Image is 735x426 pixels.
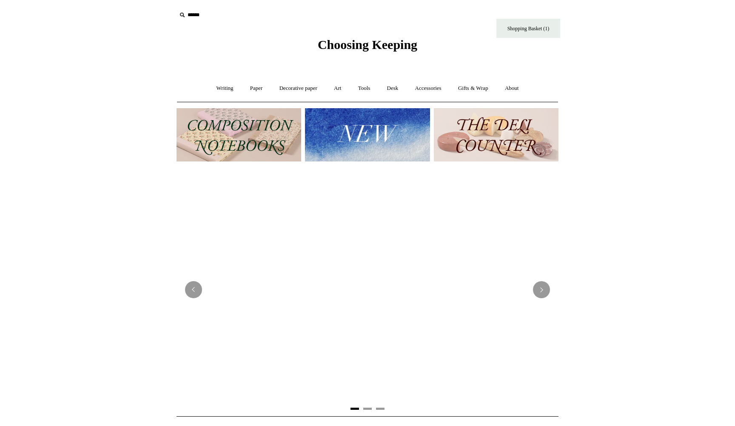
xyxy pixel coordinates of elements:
[177,170,558,383] img: USA PSA .jpg__PID:33428022-6587-48b7-8b57-d7eefc91f15a
[177,108,301,161] img: 202302 Composition ledgers.jpg__PID:69722ee6-fa44-49dd-a067-31375e5d54ec
[209,77,241,100] a: Writing
[363,408,372,410] button: Page 2
[326,77,349,100] a: Art
[376,408,385,410] button: Page 3
[350,77,378,100] a: Tools
[434,108,558,161] img: The Deli Counter
[318,44,417,50] a: Choosing Keeping
[272,77,325,100] a: Decorative paper
[497,77,527,100] a: About
[350,408,359,410] button: Page 1
[318,37,417,52] span: Choosing Keeping
[305,108,430,161] img: New.jpg__PID:f73bdf93-380a-4a35-bcfe-7823039498e1
[407,77,449,100] a: Accessories
[533,281,550,298] button: Next
[450,77,496,100] a: Gifts & Wrap
[496,19,560,38] a: Shopping Basket (1)
[185,281,202,298] button: Previous
[379,77,406,100] a: Desk
[242,77,271,100] a: Paper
